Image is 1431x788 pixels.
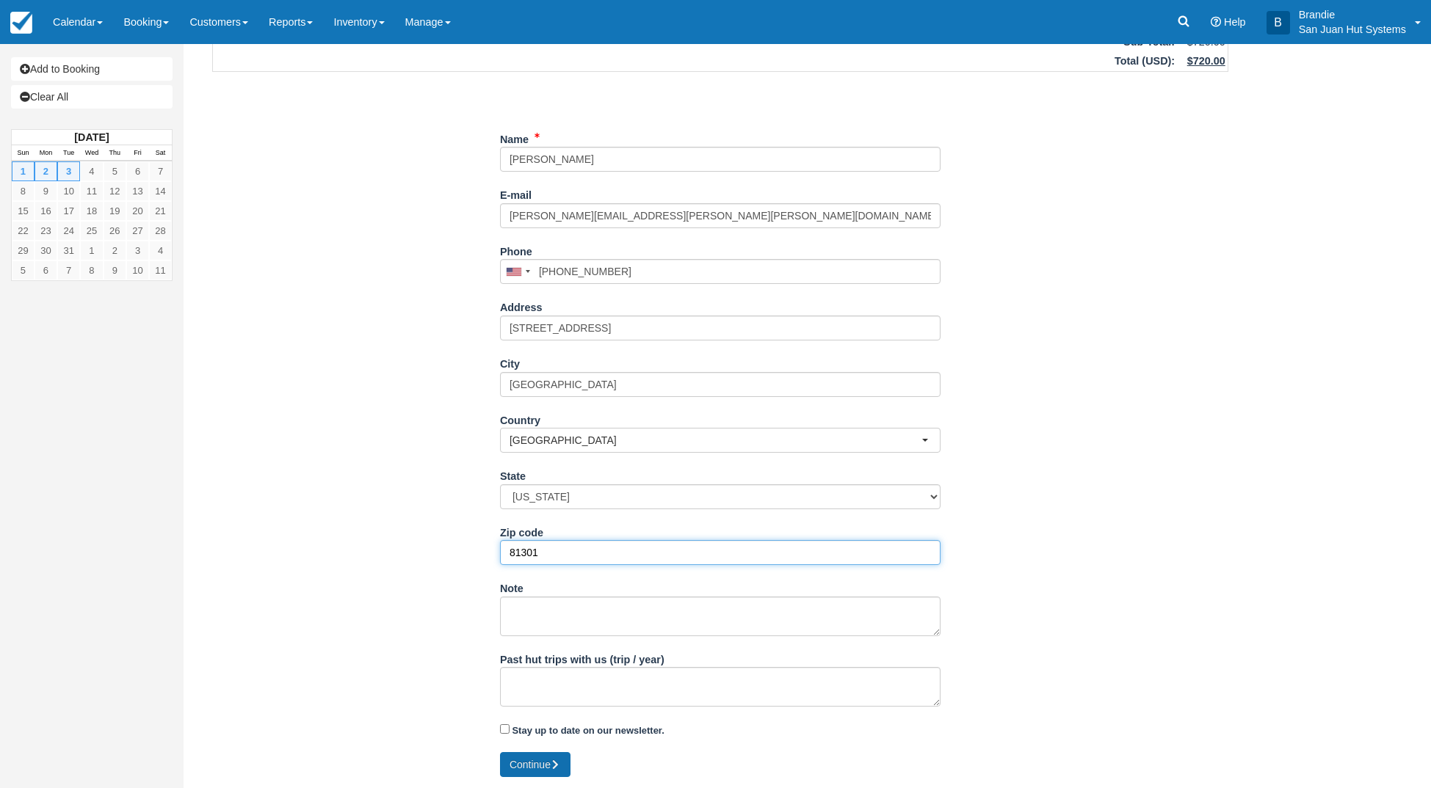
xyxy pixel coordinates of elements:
a: 10 [57,181,80,201]
a: 6 [35,260,57,280]
a: 14 [149,181,172,201]
a: 8 [12,181,35,201]
a: 20 [126,201,149,221]
div: B [1267,11,1290,34]
a: 17 [57,201,80,221]
strong: [DATE] [74,131,109,143]
label: Past hut trips with us (trip / year) [500,647,664,668]
span: USD [1145,55,1167,67]
label: Zip code [500,520,543,541]
a: 4 [149,241,172,260]
a: 1 [80,241,103,260]
span: [GEOGRAPHIC_DATA] [510,433,921,448]
th: Mon [35,145,57,161]
a: 23 [35,221,57,241]
i: Help [1211,17,1221,27]
th: Thu [104,145,126,161]
p: San Juan Hut Systems [1299,22,1406,37]
a: 31 [57,241,80,260]
a: 29 [12,241,35,260]
a: 3 [57,161,80,181]
img: checkfront-main-nav-mini-logo.png [10,12,32,34]
a: 5 [104,161,126,181]
a: 22 [12,221,35,241]
a: 13 [126,181,149,201]
a: 4 [80,161,103,181]
a: 8 [80,260,103,280]
a: 1 [12,161,35,181]
div: United States: +1 [501,260,535,283]
a: 28 [149,221,172,241]
button: [GEOGRAPHIC_DATA] [500,428,941,453]
a: 6 [126,161,149,181]
th: Sat [149,145,172,161]
a: 2 [35,161,57,181]
th: Sun [12,145,35,161]
a: 27 [126,221,149,241]
a: 25 [80,221,103,241]
th: Fri [126,145,149,161]
label: E-mail [500,183,532,203]
a: 24 [57,221,80,241]
a: 9 [35,181,57,201]
label: Address [500,295,543,315]
input: Stay up to date on our newsletter. [500,724,510,734]
a: Add to Booking [11,57,173,81]
a: 12 [104,181,126,201]
span: Help [1224,16,1246,28]
th: Tue [57,145,80,161]
a: 19 [104,201,126,221]
p: Brandie [1299,7,1406,22]
label: City [500,351,520,372]
a: 3 [126,241,149,260]
a: 10 [126,260,149,280]
button: Continue [500,752,570,777]
label: Phone [500,239,532,260]
a: 11 [80,181,103,201]
strong: Total ( ): [1115,55,1175,67]
strong: Stay up to date on our newsletter. [512,725,664,736]
a: Clear All [11,85,173,109]
a: 26 [104,221,126,241]
th: Wed [80,145,103,161]
a: 16 [35,201,57,221]
label: Country [500,408,540,428]
label: Note [500,576,524,597]
a: 9 [104,260,126,280]
a: 30 [35,241,57,260]
label: State [500,464,526,484]
a: 7 [149,161,172,181]
a: 11 [149,260,172,280]
a: 5 [12,260,35,280]
a: 21 [149,201,172,221]
a: 7 [57,260,80,280]
strong: Sub-Total: [1123,36,1175,48]
a: 15 [12,201,35,221]
a: 18 [80,201,103,221]
a: 2 [104,241,126,260]
u: $720.00 [1187,55,1225,67]
label: Name [500,127,529,147]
